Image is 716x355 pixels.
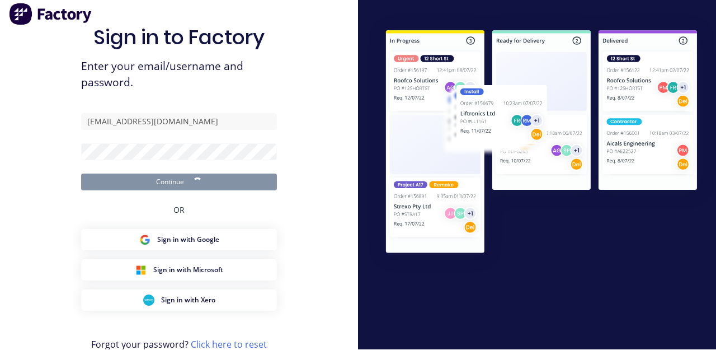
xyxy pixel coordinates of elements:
[139,240,150,251] img: Google Sign in
[153,271,223,281] span: Sign in with Microsoft
[173,197,185,235] div: OR
[135,270,147,282] img: Microsoft Sign in
[81,119,277,136] input: Email/Username
[157,241,219,251] span: Sign in with Google
[81,180,277,197] button: Continue
[81,265,277,287] button: Microsoft Sign inSign in with Microsoft
[81,235,277,256] button: Google Sign inSign in with Google
[81,296,277,317] button: Xero Sign inSign in with Xero
[161,301,215,311] span: Sign in with Xero
[9,9,93,31] img: Factory
[143,301,154,312] img: Xero Sign in
[93,31,265,55] h1: Sign in to Factory
[81,64,277,97] span: Enter your email/username and password.
[367,19,716,279] img: Sign in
